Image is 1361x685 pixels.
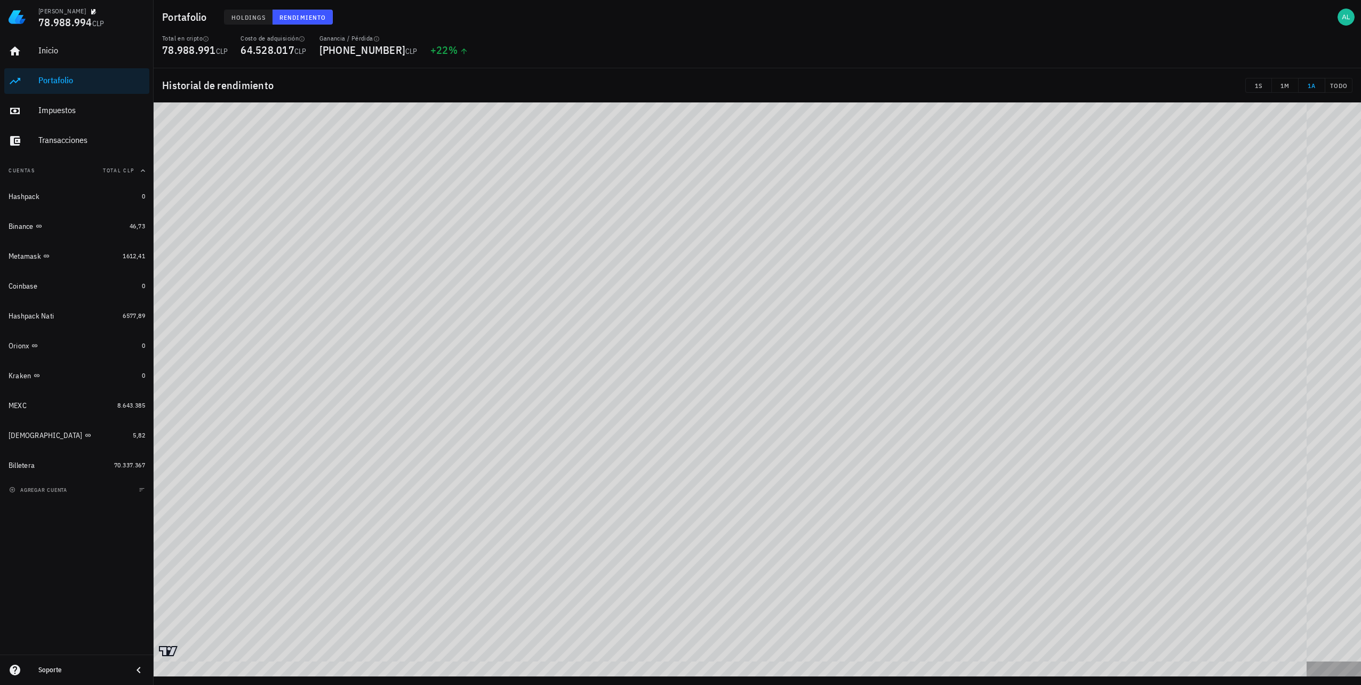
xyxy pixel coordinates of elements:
button: 1S [1245,78,1272,93]
button: CuentasTotal CLP [4,158,149,184]
div: Hashpack Nati [9,312,54,321]
a: Transacciones [4,128,149,154]
a: Metamask 1612,41 [4,243,149,269]
span: 6577,89 [123,312,145,320]
div: +22 [430,45,468,55]
span: % [449,43,458,57]
div: Impuestos [38,105,145,115]
span: 5,82 [133,431,145,439]
span: Total CLP [103,167,134,174]
span: 0 [142,371,145,379]
button: agregar cuenta [6,484,72,495]
span: 64.528.017 [241,43,294,57]
a: Binance 46,73 [4,213,149,239]
a: MEXC 8.643.385 [4,393,149,418]
div: avatar [1338,9,1355,26]
a: Orionx 0 [4,333,149,359]
span: TODO [1330,82,1348,90]
span: 1612,41 [123,252,145,260]
span: CLP [216,46,228,56]
div: Portafolio [38,75,145,85]
span: [PHONE_NUMBER] [319,43,406,57]
span: 1S [1250,82,1267,90]
a: Charting by TradingView [159,646,178,656]
span: 78.988.991 [162,43,216,57]
a: Portafolio [4,68,149,94]
span: CLP [92,19,105,28]
span: 70.337.367 [114,461,145,469]
button: 1A [1299,78,1325,93]
a: Inicio [4,38,149,64]
span: Holdings [231,13,266,21]
a: Coinbase 0 [4,273,149,299]
a: Billetera 70.337.367 [4,452,149,478]
div: Hashpack [9,192,39,201]
a: Hashpack 0 [4,184,149,209]
a: Impuestos [4,98,149,124]
span: 0 [142,282,145,290]
span: agregar cuenta [11,487,67,493]
div: Historial de rendimiento [154,68,1361,102]
div: Total en cripto [162,34,228,43]
div: MEXC [9,401,27,410]
span: Rendimiento [279,13,326,21]
div: Inicio [38,45,145,55]
div: Kraken [9,371,31,380]
div: Metamask [9,252,41,261]
span: 0 [142,192,145,200]
div: Soporte [38,666,124,674]
button: 1M [1272,78,1299,93]
span: 8.643.385 [117,401,145,409]
button: Holdings [224,10,273,25]
div: Coinbase [9,282,37,291]
div: Orionx [9,341,29,351]
span: 46,73 [130,222,145,230]
button: Rendimiento [273,10,333,25]
div: [PERSON_NAME] [38,7,86,15]
a: Hashpack Nati 6577,89 [4,303,149,329]
a: Kraken 0 [4,363,149,388]
img: LedgiFi [9,9,26,26]
div: Costo de adquisición [241,34,306,43]
h1: Portafolio [162,9,211,26]
div: Billetera [9,461,35,470]
div: Binance [9,222,34,231]
span: 78.988.994 [38,15,92,29]
span: 0 [142,341,145,349]
span: 1M [1276,82,1294,90]
a: [DEMOGRAPHIC_DATA] 5,82 [4,423,149,448]
span: CLP [294,46,307,56]
div: Ganancia / Pérdida [319,34,418,43]
span: 1A [1303,82,1320,90]
button: TODO [1325,78,1352,93]
div: Transacciones [38,135,145,145]
div: [DEMOGRAPHIC_DATA] [9,431,83,440]
span: CLP [405,46,418,56]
